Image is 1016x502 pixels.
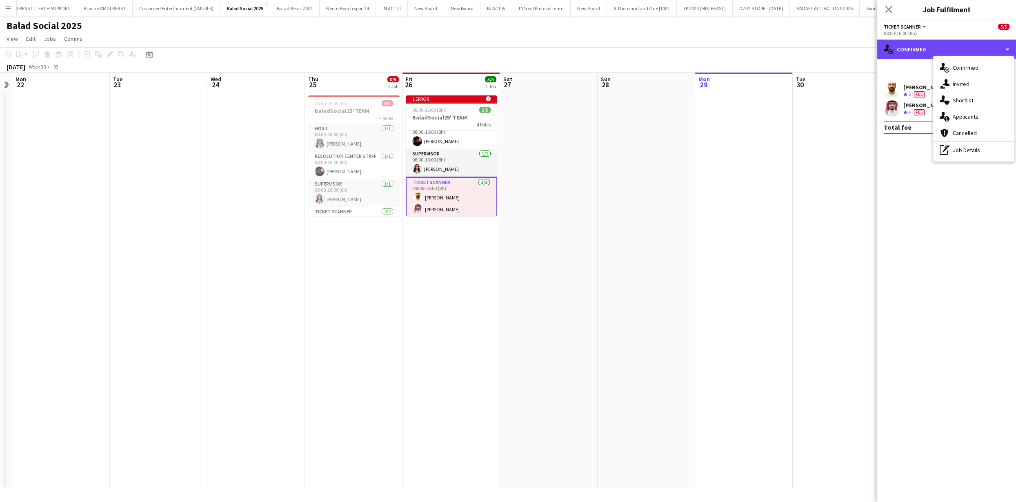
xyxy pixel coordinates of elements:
h1: Balad Social 2025 [7,20,82,32]
span: Jobs [44,35,56,42]
button: BADAEL ACTIVATIONS 2025 [790,0,860,16]
h3: BaladSocial25' TEAM [406,114,497,121]
button: Atache X MDLBEAST [77,0,133,16]
div: 1 Job [388,83,398,89]
span: 22 [14,80,26,89]
button: MDLBEAST | TEACH SUPPORT [3,0,77,16]
span: 25 [307,80,318,89]
span: 5/5 [479,107,491,113]
span: Sun [601,75,611,83]
span: 08:00-16:00 (8h) [412,107,445,113]
span: Tue [796,75,805,83]
span: Sat [503,75,512,83]
a: Jobs [40,33,59,44]
button: Costumed Entertainment (SMURFS) [133,0,220,16]
div: Crew has different fees then in role [912,109,926,116]
h3: BaladSocial25' TEAM [308,107,400,115]
span: Tue [113,75,122,83]
app-card-role: Supervisor1/108:00-16:00 (8h)[PERSON_NAME] [406,149,497,177]
button: DZRT STORE - [DATE] [733,0,790,16]
button: IN ACT IV [480,0,512,16]
span: 08:00-16:00 (8h) [315,100,348,106]
a: View [3,33,21,44]
div: +03 [51,64,58,70]
div: 1 error [406,95,497,102]
div: Job Details [933,142,1014,158]
div: 08:00-16:00 (8h) [884,30,1009,36]
a: Edit [23,33,39,44]
span: 5 [908,91,911,97]
span: View [7,35,18,42]
span: Mon [698,75,710,83]
span: Applicants [953,113,978,120]
span: Thu [308,75,318,83]
button: Neom Beach sport24 [320,0,376,16]
span: Ticket Scanner [884,24,921,30]
button: New Board [408,0,444,16]
app-card-role: Resolution Center Staff1/108:00-16:00 (8h)[PERSON_NAME] [308,152,400,179]
div: [PERSON_NAME] [903,84,947,91]
button: SoundStorm 2025 [860,0,910,16]
app-card-role: Resolution Center Staff1/108:00-16:00 (8h)[PERSON_NAME] [406,122,497,149]
span: 26 [405,80,412,89]
app-job-card: 1 error 08:00-16:00 (8h)5/5BaladSocial25' TEAM4 RolesHOST1/108:00-16:00 (8h)[PERSON_NAME]Resoluti... [406,95,497,216]
h3: Job Fulfilment [877,4,1016,15]
span: Fee [914,91,925,97]
span: Wed [211,75,221,83]
span: Mon [16,75,26,83]
span: Fee [914,109,925,115]
span: Confirmed [953,64,978,71]
span: 29 [697,80,710,89]
div: [DATE] [7,63,25,71]
button: L'Oreal Protocol team [512,0,571,16]
button: Ticket Scanner [884,24,927,30]
span: 28 [600,80,611,89]
div: Crew has different fees then in role [912,91,926,98]
span: 4 Roles [379,115,393,121]
app-card-role: Ticket Scanner2/208:00-16:00 (8h) [308,207,400,247]
span: 24 [209,80,221,89]
span: Fri [406,75,412,83]
app-card-role: HOST1/108:00-16:00 (8h)[PERSON_NAME] [308,124,400,152]
button: Balad Beast 2024 [270,0,320,16]
span: 4 [908,109,911,115]
span: 30 [795,80,805,89]
span: 0/5 [382,100,393,106]
span: Edit [26,35,36,42]
span: Comms [64,35,82,42]
div: [PERSON_NAME] [903,102,947,109]
app-card-role: Ticket Scanner2/208:00-16:00 (8h)[PERSON_NAME][PERSON_NAME] [406,177,497,218]
app-job-card: 08:00-16:00 (8h)0/5BaladSocial25' TEAM4 RolesHOST1/108:00-16:00 (8h)[PERSON_NAME]Resolution Cente... [308,95,400,216]
span: Week 38 [27,64,47,70]
div: Confirmed [877,40,1016,59]
span: 5/5 [998,24,1009,30]
span: Invited [953,80,969,88]
button: New Board [444,0,480,16]
span: 4 Roles [477,122,491,128]
app-card-role: Supervisor1/108:00-16:00 (8h)[PERSON_NAME] [308,179,400,207]
button: A Thousand and One |1001 [607,0,677,16]
div: Total fee [884,123,912,131]
span: 23 [112,80,122,89]
button: XP 2024 (MDLBEAST) [677,0,733,16]
button: New Board [571,0,607,16]
span: Cancelled [953,129,977,137]
span: Shortlist [953,97,974,104]
div: 1 Job [485,83,496,89]
a: Comms [61,33,86,44]
button: Balad Social 2025 [220,0,270,16]
span: 27 [502,80,512,89]
span: 0/5 [387,76,399,82]
button: IN ACT III [376,0,408,16]
span: 5/5 [485,76,496,82]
